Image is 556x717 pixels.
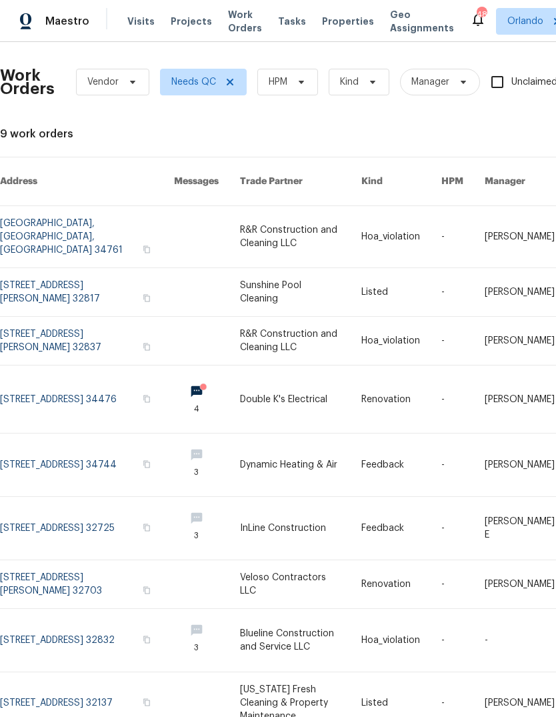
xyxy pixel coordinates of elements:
button: Copy Address [141,696,153,708]
td: InLine Construction [229,497,350,560]
button: Copy Address [141,584,153,596]
span: Tasks [278,17,306,26]
td: - [431,317,474,366]
span: Visits [127,15,155,28]
td: - [431,497,474,560]
span: Geo Assignments [390,8,454,35]
button: Copy Address [141,458,153,470]
span: Orlando [507,15,543,28]
td: - [431,609,474,672]
td: Renovation [351,560,431,609]
td: Renovation [351,366,431,434]
td: Listed [351,268,431,317]
td: - [431,434,474,497]
td: - [431,560,474,609]
span: HPM [269,75,287,89]
th: Kind [351,157,431,206]
button: Copy Address [141,522,153,534]
th: HPM [431,157,474,206]
th: Messages [163,157,229,206]
td: - [431,206,474,268]
td: Veloso Contractors LLC [229,560,350,609]
span: Properties [322,15,374,28]
span: Work Orders [228,8,262,35]
span: Needs QC [171,75,216,89]
button: Copy Address [141,243,153,255]
td: - [431,268,474,317]
th: Trade Partner [229,157,350,206]
button: Copy Address [141,341,153,353]
td: Hoa_violation [351,609,431,672]
td: Double K's Electrical [229,366,350,434]
td: - [431,366,474,434]
span: Vendor [87,75,119,89]
span: Projects [171,15,212,28]
td: Sunshine Pool Cleaning [229,268,350,317]
button: Copy Address [141,292,153,304]
td: Hoa_violation [351,206,431,268]
button: Copy Address [141,634,153,646]
td: R&R Construction and Cleaning LLC [229,317,350,366]
td: Feedback [351,434,431,497]
td: Hoa_violation [351,317,431,366]
button: Copy Address [141,393,153,405]
td: Blueline Construction and Service LLC [229,609,350,672]
td: R&R Construction and Cleaning LLC [229,206,350,268]
div: 48 [477,8,486,21]
td: Dynamic Heating & Air [229,434,350,497]
span: Kind [340,75,359,89]
span: Maestro [45,15,89,28]
td: Feedback [351,497,431,560]
span: Manager [411,75,449,89]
